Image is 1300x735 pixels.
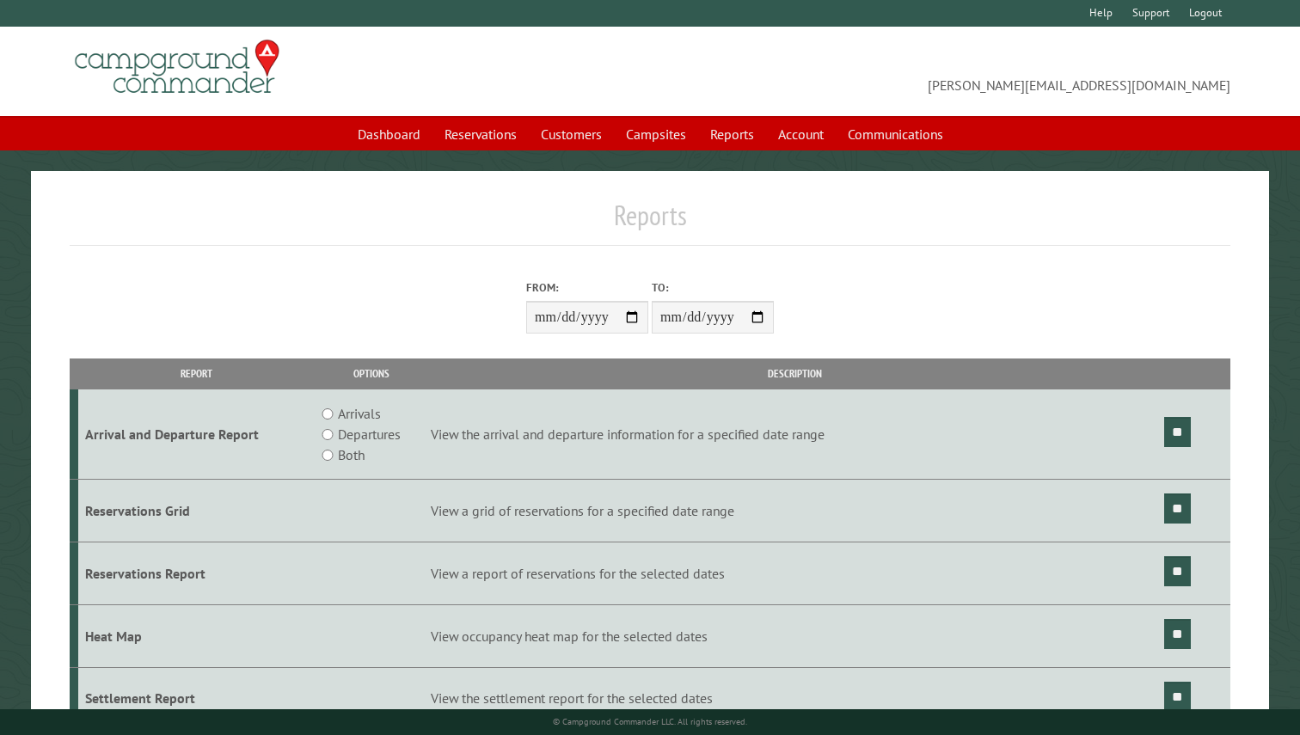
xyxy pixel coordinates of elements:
[338,424,401,444] label: Departures
[530,118,612,150] a: Customers
[78,480,314,542] td: Reservations Grid
[428,667,1162,730] td: View the settlement report for the selected dates
[338,444,365,465] label: Both
[768,118,834,150] a: Account
[78,604,314,667] td: Heat Map
[428,604,1162,667] td: View occupancy heat map for the selected dates
[434,118,527,150] a: Reservations
[428,542,1162,604] td: View a report of reservations for the selected dates
[526,279,648,296] label: From:
[347,118,431,150] a: Dashboard
[70,199,1229,246] h1: Reports
[616,118,696,150] a: Campsites
[652,279,774,296] label: To:
[428,389,1162,480] td: View the arrival and departure information for a specified date range
[78,542,314,604] td: Reservations Report
[650,47,1230,95] span: [PERSON_NAME][EMAIL_ADDRESS][DOMAIN_NAME]
[314,358,428,389] th: Options
[428,480,1162,542] td: View a grid of reservations for a specified date range
[338,403,381,424] label: Arrivals
[700,118,764,150] a: Reports
[428,358,1162,389] th: Description
[837,118,954,150] a: Communications
[553,716,747,727] small: © Campground Commander LLC. All rights reserved.
[70,34,285,101] img: Campground Commander
[78,667,314,730] td: Settlement Report
[78,389,314,480] td: Arrival and Departure Report
[78,358,314,389] th: Report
